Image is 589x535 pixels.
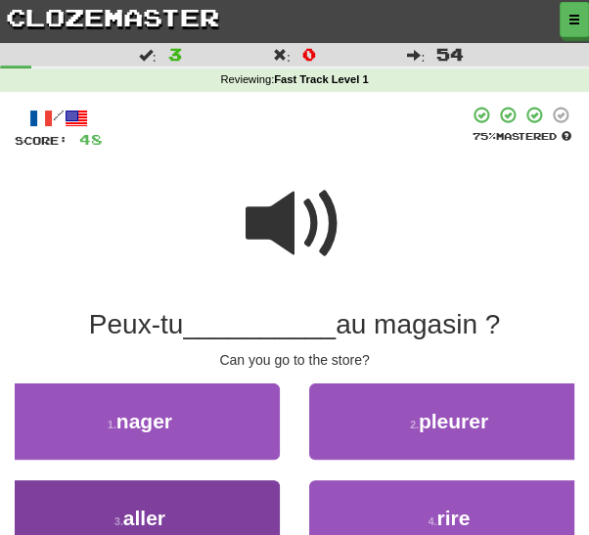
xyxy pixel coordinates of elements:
button: 2.pleurer [309,383,589,460]
div: Mastered [469,129,574,143]
span: aller [123,507,165,529]
div: / [15,106,103,130]
span: __________ [183,309,336,339]
small: 4 . [429,515,437,527]
span: rire [436,507,470,529]
span: : [407,48,425,62]
div: Can you go to the store? [15,350,574,370]
small: 2 . [410,419,419,430]
span: : [273,48,291,62]
span: 75 % [473,130,496,142]
strong: Fast Track Level 1 [274,73,368,85]
span: 54 [436,44,464,64]
span: pleurer [419,410,488,432]
span: Peux-tu [89,309,184,339]
span: nager [116,410,172,432]
span: : [139,48,157,62]
span: Score: [15,134,68,147]
span: 48 [79,131,103,148]
span: au magasin ? [336,309,500,339]
small: 1 . [108,419,116,430]
span: 3 [168,44,182,64]
span: 0 [302,44,316,64]
small: 3 . [114,515,123,527]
